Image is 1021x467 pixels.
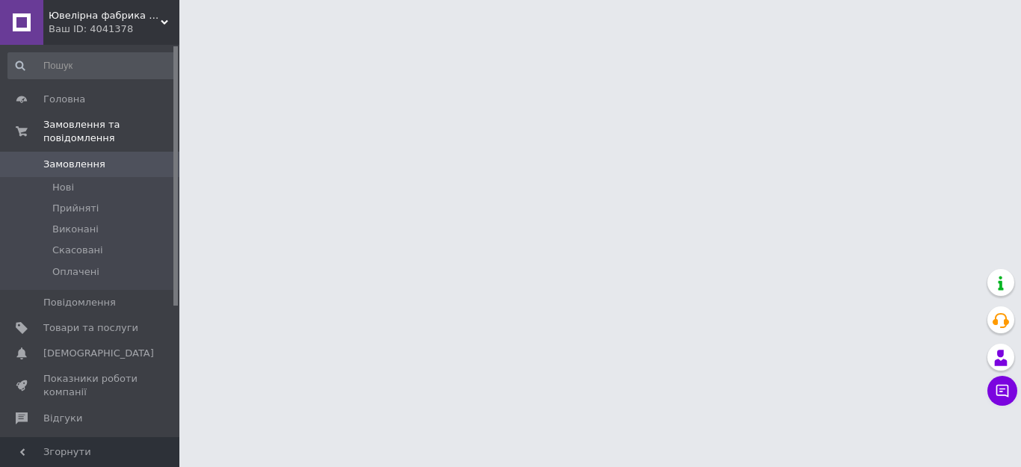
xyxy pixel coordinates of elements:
[52,223,99,236] span: Виконані
[7,52,176,79] input: Пошук
[43,412,82,425] span: Відгуки
[52,202,99,215] span: Прийняті
[987,376,1017,406] button: Чат з покупцем
[52,265,99,279] span: Оплачені
[43,347,154,360] span: [DEMOGRAPHIC_DATA]
[49,9,161,22] span: Ювелірна фабрика Kalinin Silver
[43,118,179,145] span: Замовлення та повідомлення
[43,321,138,335] span: Товари та послуги
[49,22,179,36] div: Ваш ID: 4041378
[43,296,116,309] span: Повідомлення
[52,181,74,194] span: Нові
[52,244,103,257] span: Скасовані
[43,158,105,171] span: Замовлення
[43,93,85,106] span: Головна
[43,372,138,399] span: Показники роботи компанії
